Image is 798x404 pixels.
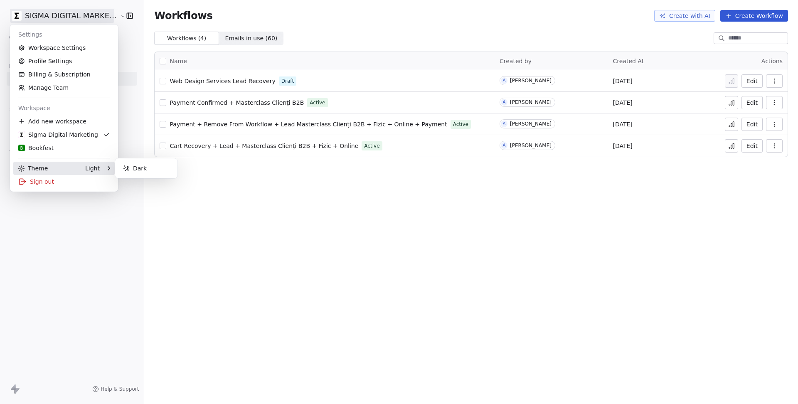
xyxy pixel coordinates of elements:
div: Light [85,164,100,172]
a: Manage Team [13,81,115,94]
div: Bookfest [18,144,54,152]
a: Workspace Settings [13,41,115,54]
a: Profile Settings [13,54,115,68]
div: Add new workspace [13,115,115,128]
div: Sigma Digital Marketing [18,131,98,139]
a: Billing & Subscription [13,68,115,81]
div: Sign out [13,175,115,188]
div: Theme [18,164,48,172]
span: B [20,145,23,151]
div: Workspace [13,101,115,115]
div: Settings [13,28,115,41]
img: Favicon.jpg [18,131,25,138]
div: Dark [118,162,174,175]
